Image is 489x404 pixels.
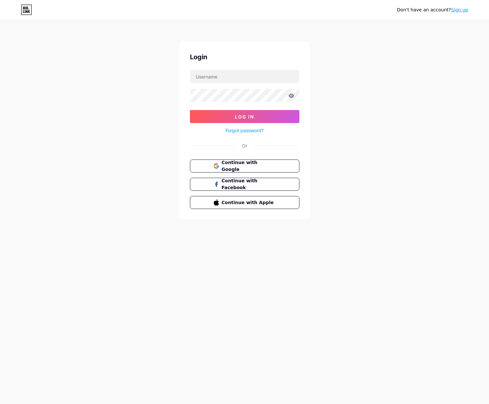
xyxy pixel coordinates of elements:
span: Continue with Facebook [222,177,275,191]
button: Log In [190,110,299,123]
span: Continue with Google [222,159,275,173]
button: Continue with Facebook [190,178,299,191]
div: Or [242,142,247,149]
div: Don't have an account? [397,7,468,13]
button: Continue with Google [190,160,299,173]
div: Login [190,52,299,62]
a: Forgot password? [225,127,264,134]
a: Sign up [451,7,468,12]
input: Username [190,70,299,83]
span: Log In [235,114,254,119]
button: Continue with Apple [190,196,299,209]
span: Continue with Apple [222,199,275,206]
